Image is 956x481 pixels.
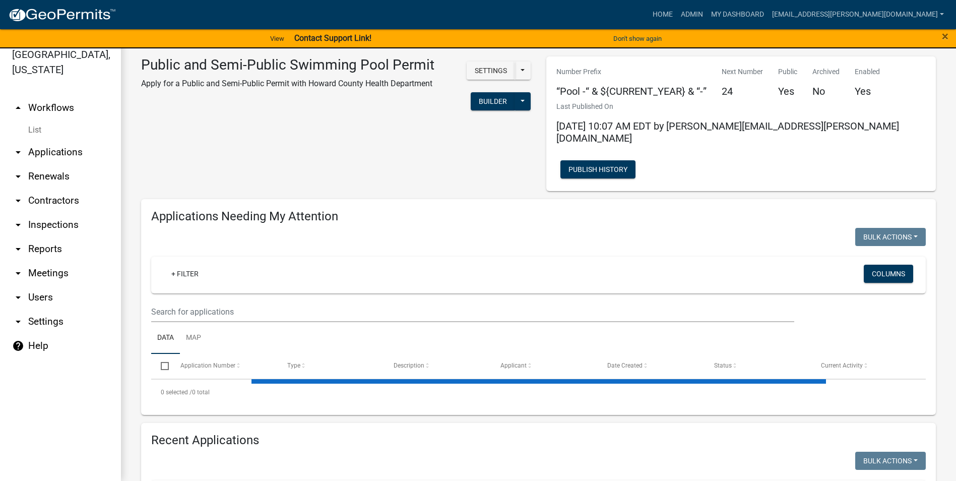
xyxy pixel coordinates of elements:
[12,267,24,279] i: arrow_drop_down
[768,5,948,24] a: [EMAIL_ADDRESS][PERSON_NAME][DOMAIN_NAME]
[649,5,677,24] a: Home
[384,354,491,378] datatable-header-cell: Description
[467,62,515,80] button: Settings
[12,340,24,352] i: help
[942,29,948,43] span: ×
[287,362,300,369] span: Type
[151,209,926,224] h4: Applications Needing My Attention
[151,380,926,405] div: 0 total
[394,362,424,369] span: Description
[151,302,794,322] input: Search for applications
[705,354,811,378] datatable-header-cell: Status
[500,362,527,369] span: Applicant
[722,85,763,97] h5: 24
[778,85,797,97] h5: Yes
[12,243,24,255] i: arrow_drop_down
[556,85,707,97] h5: “Pool -“ & ${CURRENT_YEAR} & “-”
[855,67,880,77] p: Enabled
[855,85,880,97] h5: Yes
[598,354,705,378] datatable-header-cell: Date Created
[855,228,926,246] button: Bulk Actions
[609,30,666,47] button: Don't show again
[811,354,918,378] datatable-header-cell: Current Activity
[180,322,207,354] a: Map
[12,195,24,207] i: arrow_drop_down
[778,67,797,77] p: Public
[12,170,24,183] i: arrow_drop_down
[151,354,170,378] datatable-header-cell: Select
[556,101,926,112] p: Last Published On
[556,120,899,144] span: [DATE] 10:07 AM EDT by [PERSON_NAME][EMAIL_ADDRESS][PERSON_NAME][DOMAIN_NAME]
[151,433,926,448] h4: Recent Applications
[864,265,913,283] button: Columns
[471,92,515,110] button: Builder
[277,354,384,378] datatable-header-cell: Type
[12,146,24,158] i: arrow_drop_down
[161,389,192,396] span: 0 selected /
[170,354,277,378] datatable-header-cell: Application Number
[12,316,24,328] i: arrow_drop_down
[180,362,235,369] span: Application Number
[812,85,840,97] h5: No
[151,322,180,354] a: Data
[812,67,840,77] p: Archived
[707,5,768,24] a: My Dashboard
[12,219,24,231] i: arrow_drop_down
[607,362,643,369] span: Date Created
[141,56,434,74] h3: Public and Semi-Public Swimming Pool Permit
[141,78,434,90] p: Apply for a Public and Semi-Public Permit with Howard County Health Department
[12,102,24,114] i: arrow_drop_up
[163,265,207,283] a: + Filter
[294,33,371,43] strong: Contact Support Link!
[12,291,24,304] i: arrow_drop_down
[942,30,948,42] button: Close
[821,362,863,369] span: Current Activity
[677,5,707,24] a: Admin
[855,452,926,470] button: Bulk Actions
[722,67,763,77] p: Next Number
[560,160,635,178] button: Publish History
[714,362,732,369] span: Status
[266,30,288,47] a: View
[491,354,598,378] datatable-header-cell: Applicant
[556,67,707,77] p: Number Prefix
[560,166,635,174] wm-modal-confirm: Workflow Publish History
